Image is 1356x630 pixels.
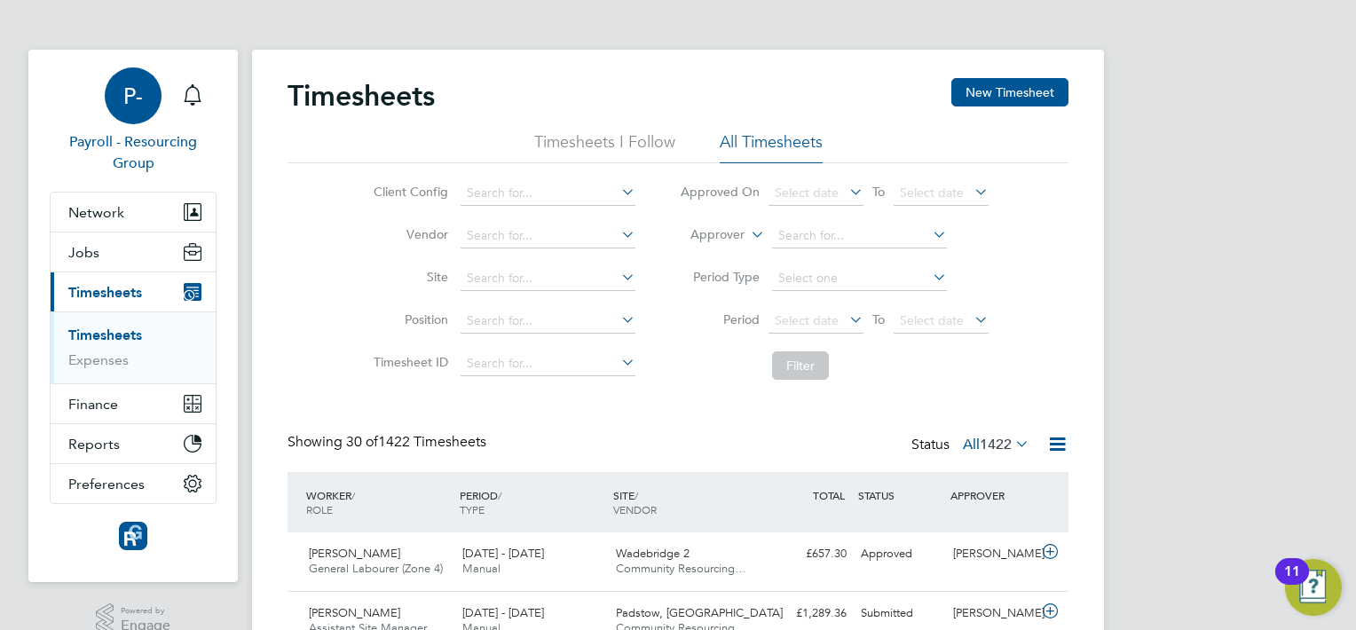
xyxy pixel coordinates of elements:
[462,546,544,561] span: [DATE] - [DATE]
[775,312,839,328] span: Select date
[946,599,1038,628] div: [PERSON_NAME]
[946,539,1038,569] div: [PERSON_NAME]
[50,522,217,550] a: Go to home page
[946,479,1038,511] div: APPROVER
[51,384,216,423] button: Finance
[51,232,216,272] button: Jobs
[461,181,635,206] input: Search for...
[665,226,745,244] label: Approver
[854,539,946,569] div: Approved
[900,312,964,328] span: Select date
[613,502,657,516] span: VENDOR
[346,433,378,451] span: 30 of
[455,479,609,525] div: PERIOD
[368,269,448,285] label: Site
[51,193,216,232] button: Network
[680,269,760,285] label: Period Type
[498,488,501,502] span: /
[368,226,448,242] label: Vendor
[309,605,400,620] span: [PERSON_NAME]
[854,599,946,628] div: Submitted
[772,351,829,380] button: Filter
[461,309,635,334] input: Search for...
[309,546,400,561] span: [PERSON_NAME]
[963,436,1029,453] label: All
[854,479,946,511] div: STATUS
[121,603,170,618] span: Powered by
[28,50,238,582] nav: Main navigation
[346,433,486,451] span: 1422 Timesheets
[772,266,947,291] input: Select one
[51,311,216,383] div: Timesheets
[761,599,854,628] div: £1,289.36
[51,424,216,463] button: Reports
[772,224,947,248] input: Search for...
[68,284,142,301] span: Timesheets
[616,561,746,576] span: Community Resourcing…
[900,185,964,201] span: Select date
[51,464,216,503] button: Preferences
[680,184,760,200] label: Approved On
[306,502,333,516] span: ROLE
[460,502,485,516] span: TYPE
[368,354,448,370] label: Timesheet ID
[616,546,690,561] span: Wadebridge 2
[680,311,760,327] label: Period
[50,131,217,174] span: Payroll - Resourcing Group
[775,185,839,201] span: Select date
[302,479,455,525] div: WORKER
[609,479,762,525] div: SITE
[351,488,355,502] span: /
[68,204,124,221] span: Network
[462,561,501,576] span: Manual
[534,131,675,163] li: Timesheets I Follow
[761,539,854,569] div: £657.30
[462,605,544,620] span: [DATE] - [DATE]
[1285,559,1342,616] button: Open Resource Center, 11 new notifications
[635,488,638,502] span: /
[368,311,448,327] label: Position
[980,436,1012,453] span: 1422
[123,84,143,107] span: P-
[368,184,448,200] label: Client Config
[68,476,145,492] span: Preferences
[616,605,783,620] span: Padstow, [GEOGRAPHIC_DATA]
[68,436,120,453] span: Reports
[813,488,845,502] span: TOTAL
[68,244,99,261] span: Jobs
[288,433,490,452] div: Showing
[867,180,890,203] span: To
[51,272,216,311] button: Timesheets
[288,78,435,114] h2: Timesheets
[461,224,635,248] input: Search for...
[951,78,1068,106] button: New Timesheet
[1284,571,1300,595] div: 11
[720,131,823,163] li: All Timesheets
[68,351,129,368] a: Expenses
[309,561,443,576] span: General Labourer (Zone 4)
[911,433,1033,458] div: Status
[867,308,890,331] span: To
[461,351,635,376] input: Search for...
[461,266,635,291] input: Search for...
[68,396,118,413] span: Finance
[50,67,217,174] a: P-Payroll - Resourcing Group
[68,327,142,343] a: Timesheets
[119,522,147,550] img: resourcinggroup-logo-retina.png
